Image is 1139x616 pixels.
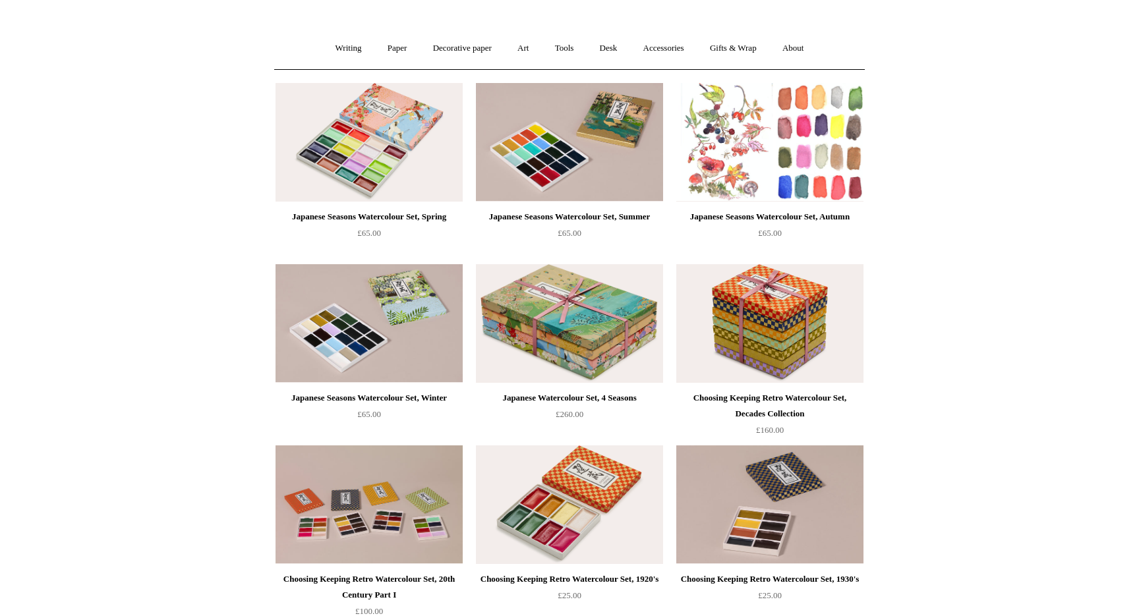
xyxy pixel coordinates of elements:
[355,606,383,616] span: £100.00
[476,264,663,383] img: Japanese Watercolour Set, 4 Seasons
[680,209,860,225] div: Japanese Seasons Watercolour Set, Autumn
[276,83,463,202] a: Japanese Seasons Watercolour Set, Spring Japanese Seasons Watercolour Set, Spring
[676,445,863,564] a: Choosing Keeping Retro Watercolour Set, 1930's Choosing Keeping Retro Watercolour Set, 1930's
[588,31,629,66] a: Desk
[631,31,696,66] a: Accessories
[279,390,459,406] div: Japanese Seasons Watercolour Set, Winter
[276,445,463,564] a: Choosing Keeping Retro Watercolour Set, 20th Century Part I Choosing Keeping Retro Watercolour Se...
[421,31,504,66] a: Decorative paper
[476,445,663,564] a: Choosing Keeping Retro Watercolour Set, 1920's Choosing Keeping Retro Watercolour Set, 1920's
[558,590,581,600] span: £25.00
[680,390,860,422] div: Choosing Keeping Retro Watercolour Set, Decades Collection
[279,571,459,603] div: Choosing Keeping Retro Watercolour Set, 20th Century Part I
[479,390,660,406] div: Japanese Watercolour Set, 4 Seasons
[357,409,381,419] span: £65.00
[376,31,419,66] a: Paper
[357,228,381,238] span: £65.00
[558,228,581,238] span: £65.00
[476,209,663,263] a: Japanese Seasons Watercolour Set, Summer £65.00
[543,31,586,66] a: Tools
[476,83,663,202] img: Japanese Seasons Watercolour Set, Summer
[676,83,863,202] img: Japanese Seasons Watercolour Set, Autumn
[680,571,860,587] div: Choosing Keeping Retro Watercolour Set, 1930's
[476,445,663,564] img: Choosing Keeping Retro Watercolour Set, 1920's
[506,31,540,66] a: Art
[676,264,863,383] a: Choosing Keeping Retro Watercolour Set, Decades Collection Choosing Keeping Retro Watercolour Set...
[276,445,463,564] img: Choosing Keeping Retro Watercolour Set, 20th Century Part I
[476,390,663,444] a: Japanese Watercolour Set, 4 Seasons £260.00
[676,445,863,564] img: Choosing Keeping Retro Watercolour Set, 1930's
[479,571,660,587] div: Choosing Keeping Retro Watercolour Set, 1920's
[758,228,782,238] span: £65.00
[276,83,463,202] img: Japanese Seasons Watercolour Set, Spring
[676,264,863,383] img: Choosing Keeping Retro Watercolour Set, Decades Collection
[676,209,863,263] a: Japanese Seasons Watercolour Set, Autumn £65.00
[276,209,463,263] a: Japanese Seasons Watercolour Set, Spring £65.00
[771,31,816,66] a: About
[476,264,663,383] a: Japanese Watercolour Set, 4 Seasons Japanese Watercolour Set, 4 Seasons
[324,31,374,66] a: Writing
[676,390,863,444] a: Choosing Keeping Retro Watercolour Set, Decades Collection £160.00
[756,425,784,435] span: £160.00
[476,83,663,202] a: Japanese Seasons Watercolour Set, Summer Japanese Seasons Watercolour Set, Summer
[276,390,463,444] a: Japanese Seasons Watercolour Set, Winter £65.00
[758,590,782,600] span: £25.00
[279,209,459,225] div: Japanese Seasons Watercolour Set, Spring
[698,31,769,66] a: Gifts & Wrap
[276,264,463,383] a: Japanese Seasons Watercolour Set, Winter Japanese Seasons Watercolour Set, Winter
[676,83,863,202] a: Japanese Seasons Watercolour Set, Autumn Japanese Seasons Watercolour Set, Autumn
[479,209,660,225] div: Japanese Seasons Watercolour Set, Summer
[276,264,463,383] img: Japanese Seasons Watercolour Set, Winter
[556,409,583,419] span: £260.00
